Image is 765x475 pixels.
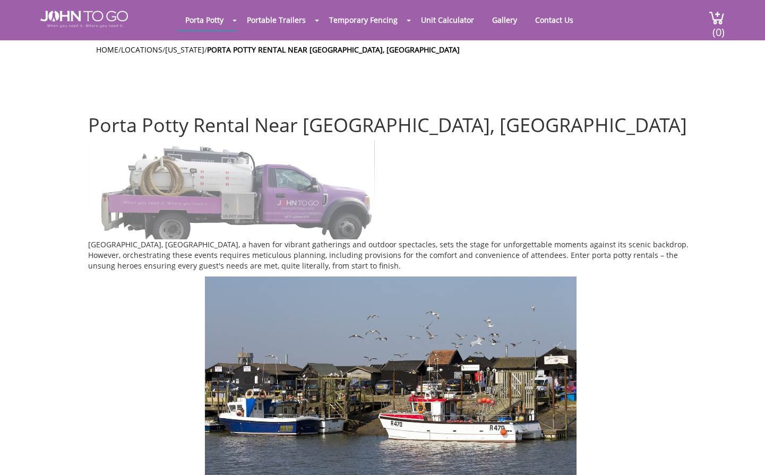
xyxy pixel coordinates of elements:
[712,16,725,39] span: (0)
[165,45,204,55] a: [US_STATE]
[177,10,231,30] a: Porta Potty
[88,141,375,239] img: Truck
[527,10,581,30] a: Contact Us
[96,45,701,55] ul: / / /
[88,239,693,271] p: [GEOGRAPHIC_DATA], [GEOGRAPHIC_DATA], a haven for vibrant gatherings and outdoor spectacles, sets...
[207,45,460,55] a: Porta Potty Rental Near [GEOGRAPHIC_DATA], [GEOGRAPHIC_DATA]
[121,45,162,55] a: Locations
[40,11,128,28] img: JOHN to go
[709,11,725,25] img: cart a
[484,10,525,30] a: Gallery
[88,86,693,136] h1: Porta Potty Rental Near [GEOGRAPHIC_DATA], [GEOGRAPHIC_DATA]
[413,10,482,30] a: Unit Calculator
[239,10,314,30] a: Portable Trailers
[96,45,118,55] a: Home
[321,10,406,30] a: Temporary Fencing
